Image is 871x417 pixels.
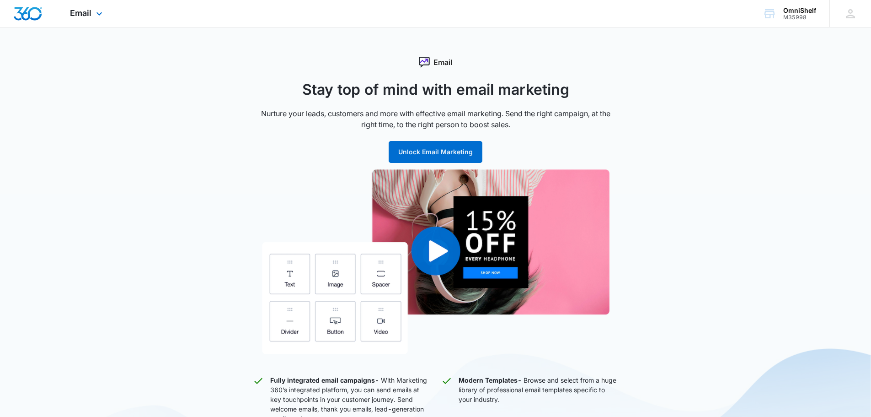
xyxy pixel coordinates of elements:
strong: Modern Templates - [459,376,522,384]
div: account name [783,7,816,14]
a: Unlock Email Marketing [389,148,482,156]
span: Email [70,8,91,18]
h1: Stay top of mind with email marketing [253,79,619,101]
img: Email [262,169,609,354]
p: Nurture your leads, customers and more with effective email marketing. Send the right campaign, a... [253,108,619,130]
button: Unlock Email Marketing [389,141,482,163]
div: account id [783,14,816,21]
div: Email [253,57,619,68]
strong: Fully integrated email campaigns - [270,376,379,384]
